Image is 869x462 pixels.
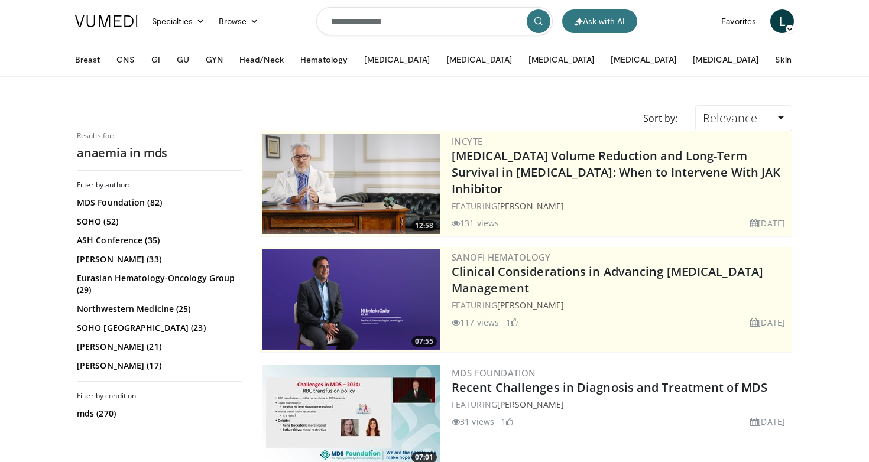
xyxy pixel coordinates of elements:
[501,415,513,428] li: 1
[212,9,266,33] a: Browse
[77,235,239,246] a: ASH Conference (35)
[77,322,239,334] a: SOHO [GEOGRAPHIC_DATA] (23)
[714,9,763,33] a: Favorites
[452,316,499,328] li: 117 views
[316,7,553,35] input: Search topics, interventions
[170,48,196,71] button: GU
[77,272,239,296] a: Eurasian Hematology-Oncology Group (29)
[77,341,239,353] a: [PERSON_NAME] (21)
[452,217,499,229] li: 131 views
[77,216,239,227] a: SOHO (52)
[562,9,637,33] button: Ask with AI
[68,48,107,71] button: Breast
[770,9,794,33] a: L
[497,300,564,311] a: [PERSON_NAME]
[497,399,564,410] a: [PERSON_NAME]
[452,251,551,263] a: Sanofi Hematology
[232,48,291,71] button: Head/Neck
[411,220,437,231] span: 12:58
[145,9,212,33] a: Specialties
[686,48,766,71] button: [MEDICAL_DATA]
[77,408,239,419] a: mds (270)
[75,15,138,27] img: VuMedi Logo
[452,263,763,296] a: Clinical Considerations in Advancing [MEDICAL_DATA] Management
[293,48,355,71] button: Hematology
[262,134,440,234] img: 7350bff6-2067-41fe-9408-af54c6d3e836.png.300x170_q85_crop-smart_upscale.png
[77,145,242,161] h2: anaemia in mds
[262,249,440,350] img: dfe713c0-8843-4acc-9520-2de684a0d96d.png.300x170_q85_crop-smart_upscale.png
[506,316,518,328] li: 1
[634,105,686,131] div: Sort by:
[695,105,792,131] a: Relevance
[521,48,601,71] button: [MEDICAL_DATA]
[77,131,242,141] p: Results for:
[77,197,239,209] a: MDS Foundation (82)
[768,48,798,71] button: Skin
[703,110,757,126] span: Relevance
[452,367,536,379] a: MDS Foundation
[77,180,242,190] h3: Filter by author:
[77,360,239,372] a: [PERSON_NAME] (17)
[77,391,242,401] h3: Filter by condition:
[357,48,437,71] button: [MEDICAL_DATA]
[439,48,519,71] button: [MEDICAL_DATA]
[262,249,440,350] a: 07:55
[262,134,440,234] a: 12:58
[411,336,437,347] span: 07:55
[452,200,790,212] div: FEATURING
[199,48,230,71] button: GYN
[497,200,564,212] a: [PERSON_NAME]
[604,48,683,71] button: [MEDICAL_DATA]
[77,303,239,315] a: Northwestern Medicine (25)
[750,217,785,229] li: [DATE]
[750,415,785,428] li: [DATE]
[452,148,780,197] a: [MEDICAL_DATA] Volume Reduction and Long-Term Survival in [MEDICAL_DATA]: When to Intervene With ...
[452,299,790,311] div: FEATURING
[452,379,767,395] a: Recent Challenges in Diagnosis and Treatment of MDS
[109,48,141,71] button: CNS
[452,398,790,411] div: FEATURING
[452,415,494,428] li: 31 views
[750,316,785,328] li: [DATE]
[452,135,482,147] a: Incyte
[144,48,167,71] button: GI
[77,253,239,265] a: [PERSON_NAME] (33)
